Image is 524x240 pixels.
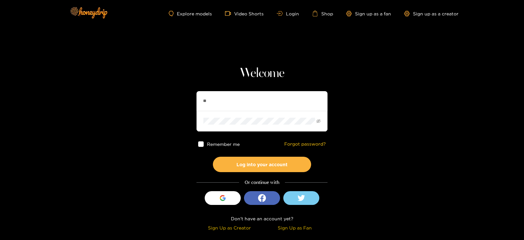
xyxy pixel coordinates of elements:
[284,141,326,147] a: Forgot password?
[404,11,458,16] a: Sign up as a creator
[225,10,264,16] a: Video Shorts
[277,11,299,16] a: Login
[346,11,391,16] a: Sign up as a fan
[225,10,234,16] span: video-camera
[213,157,311,172] button: Log into your account
[196,66,327,81] h1: Welcome
[196,179,327,186] div: Or continue with
[312,10,333,16] a: Shop
[198,224,260,231] div: Sign Up as Creator
[169,11,212,16] a: Explore models
[207,142,240,147] span: Remember me
[316,119,321,123] span: eye-invisible
[264,224,326,231] div: Sign Up as Fan
[196,215,327,222] div: Don't have an account yet?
